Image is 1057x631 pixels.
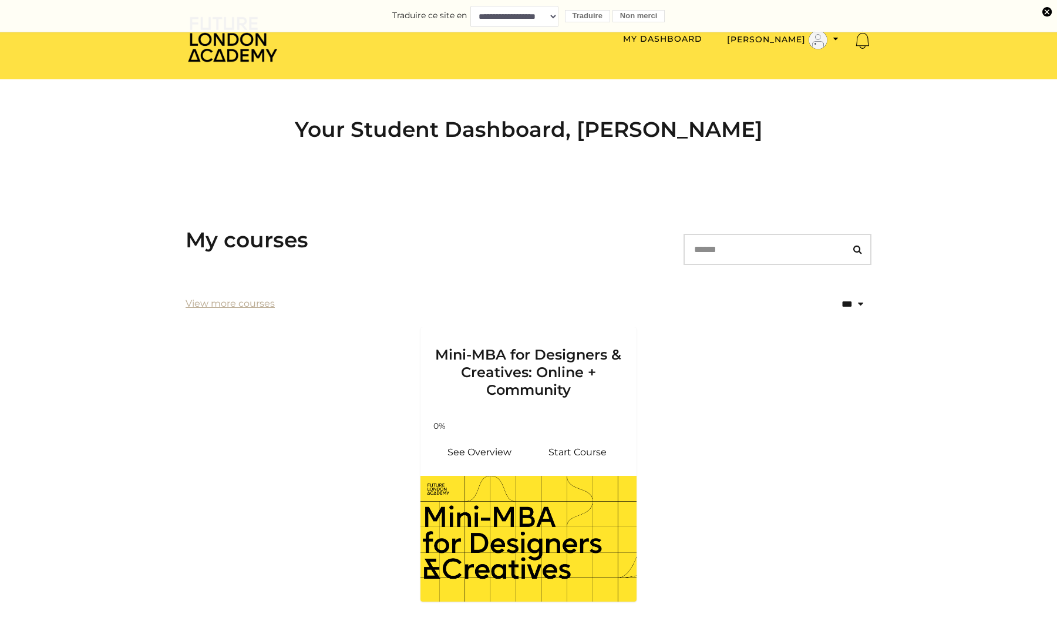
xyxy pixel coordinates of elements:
select: status [803,290,871,318]
span: 0% [425,420,453,432]
img: Home Page [186,15,280,63]
button: Toggle menu [723,30,842,50]
a: My Dashboard [623,33,702,44]
h3: My courses [186,227,308,253]
a: Mini-MBA for Designers & Creatives: Online + Community: See Overview [430,438,528,466]
h3: Mini-MBA for Designers & Creatives: Online + Community [435,327,622,399]
a: Mini-MBA for Designers & Creatives: Online + Community: Resume Course [528,438,627,466]
h2: Your Student Dashboard, [PERSON_NAME] [186,117,871,142]
a: Mini-MBA for Designers & Creatives: Online + Community [420,327,637,413]
button: Non merci [612,10,665,22]
form: Traduire ce site en [12,5,1045,26]
button: Traduire [565,10,610,22]
a: View more courses [186,297,275,311]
